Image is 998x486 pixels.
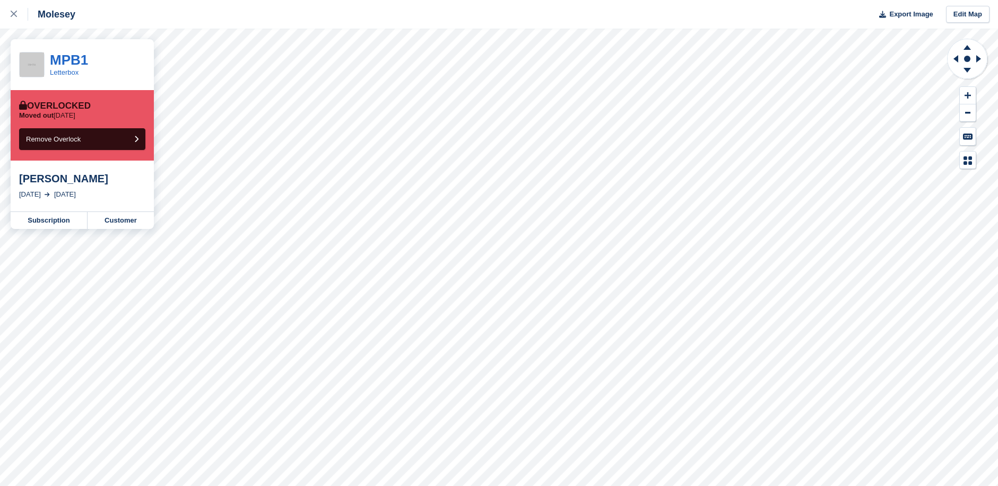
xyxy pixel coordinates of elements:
[54,189,76,200] div: [DATE]
[19,189,41,200] div: [DATE]
[28,8,75,21] div: Molesey
[889,9,933,20] span: Export Image
[19,101,91,111] div: Overlocked
[960,128,976,145] button: Keyboard Shortcuts
[50,68,79,76] a: Letterbox
[19,111,54,119] span: Moved out
[45,192,50,197] img: arrow-right-light-icn-cde0832a797a2874e46488d9cf13f60e5c3a73dbe684e267c42b8395dfbc2abf.svg
[50,52,88,68] a: MPB1
[88,212,154,229] a: Customer
[19,128,145,150] button: Remove Overlock
[960,87,976,104] button: Zoom In
[11,212,88,229] a: Subscription
[19,172,145,185] div: [PERSON_NAME]
[19,111,75,120] p: [DATE]
[960,104,976,122] button: Zoom Out
[946,6,990,23] a: Edit Map
[20,52,44,77] img: 256x256-placeholder-a091544baa16b46aadf0b611073c37e8ed6a367829ab441c3b0103e7cf8a5b1b.png
[873,6,933,23] button: Export Image
[960,152,976,169] button: Map Legend
[26,135,81,143] span: Remove Overlock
